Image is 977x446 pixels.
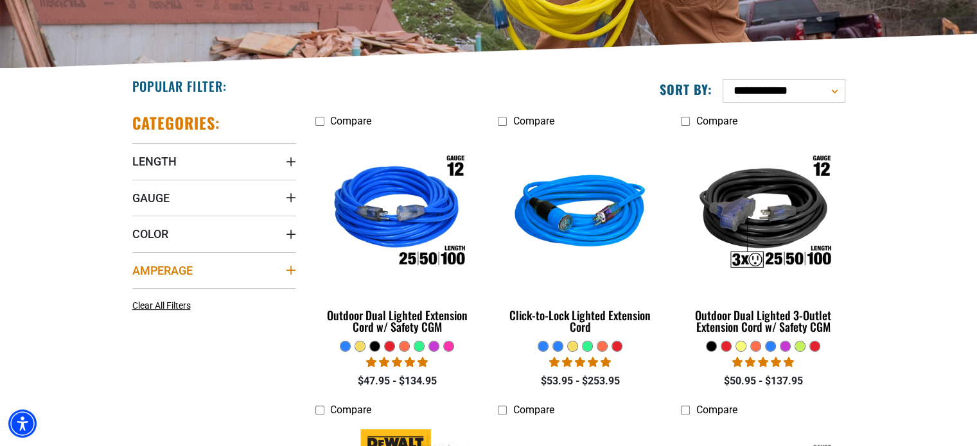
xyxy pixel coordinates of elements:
span: Compare [696,404,737,416]
span: Compare [330,404,371,416]
div: Outdoor Dual Lighted 3-Outlet Extension Cord w/ Safety CGM [681,309,845,332]
summary: Color [132,216,296,252]
a: Outdoor Dual Lighted Extension Cord w/ Safety CGM Outdoor Dual Lighted Extension Cord w/ Safety CGM [315,133,479,340]
a: Outdoor Dual Lighted 3-Outlet Extension Cord w/ Safety CGM Outdoor Dual Lighted 3-Outlet Extensio... [681,133,845,340]
span: Gauge [132,191,170,205]
h2: Categories: [132,113,221,133]
img: blue [499,140,661,287]
span: Compare [513,404,554,416]
div: $50.95 - $137.95 [681,373,845,389]
span: 4.87 stars [549,356,611,368]
div: Click-to-Lock Lighted Extension Cord [498,309,662,332]
label: Sort by: [660,81,712,98]
a: blue Click-to-Lock Lighted Extension Cord [498,133,662,340]
span: Clear All Filters [132,300,191,311]
span: Compare [513,115,554,127]
span: Compare [696,115,737,127]
summary: Amperage [132,252,296,288]
h2: Popular Filter: [132,78,227,94]
summary: Length [132,143,296,179]
img: Outdoor Dual Lighted Extension Cord w/ Safety CGM [316,140,478,287]
img: Outdoor Dual Lighted 3-Outlet Extension Cord w/ Safety CGM [682,140,844,287]
span: Color [132,227,168,241]
a: Clear All Filters [132,299,196,313]
span: Compare [330,115,371,127]
div: $47.95 - $134.95 [315,373,479,389]
span: 4.81 stars [366,356,428,368]
span: Amperage [132,263,193,278]
div: $53.95 - $253.95 [498,373,662,389]
span: 4.80 stars [732,356,794,368]
span: Length [132,154,177,169]
div: Accessibility Menu [8,409,37,438]
div: Outdoor Dual Lighted Extension Cord w/ Safety CGM [315,309,479,332]
summary: Gauge [132,180,296,216]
